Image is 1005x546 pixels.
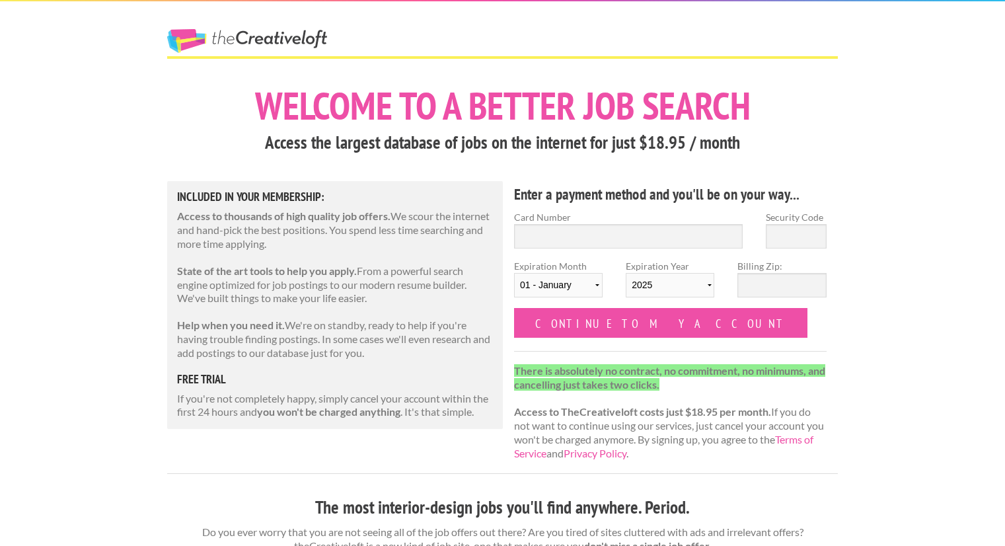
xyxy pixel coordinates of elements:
[177,392,493,420] p: If you're not completely happy, simply cancel your account within the first 24 hours and . It's t...
[737,259,826,273] label: Billing Zip:
[514,210,743,224] label: Card Number
[167,87,838,125] h1: Welcome to a better job search
[177,264,357,277] strong: State of the art tools to help you apply.
[167,29,327,53] a: The Creative Loft
[177,373,493,385] h5: free trial
[766,210,827,224] label: Security Code
[177,319,493,360] p: We're on standby, ready to help if you're having trouble finding postings. In some cases we'll ev...
[564,447,626,459] a: Privacy Policy
[514,184,827,205] h4: Enter a payment method and you'll be on your way...
[514,405,771,418] strong: Access to TheCreativeloft costs just $18.95 per month.
[177,264,493,305] p: From a powerful search engine optimized for job postings to our modern resume builder. We've buil...
[257,405,400,418] strong: you won't be charged anything
[514,364,825,391] strong: There is absolutely no contract, no commitment, no minimums, and cancelling just takes two clicks.
[514,364,827,461] p: If you do not want to continue using our services, just cancel your account you won't be charged ...
[514,308,807,338] input: Continue to my account
[177,319,285,331] strong: Help when you need it.
[167,130,838,155] h3: Access the largest database of jobs on the internet for just $18.95 / month
[177,210,493,251] p: We scour the internet and hand-pick the best positions. You spend less time searching and more ti...
[514,433,813,459] a: Terms of Service
[626,273,714,297] select: Expiration Year
[514,259,603,308] label: Expiration Month
[626,259,714,308] label: Expiration Year
[177,210,391,222] strong: Access to thousands of high quality job offers.
[177,191,493,203] h5: Included in Your Membership:
[514,273,603,297] select: Expiration Month
[167,495,838,520] h3: The most interior-design jobs you'll find anywhere. Period.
